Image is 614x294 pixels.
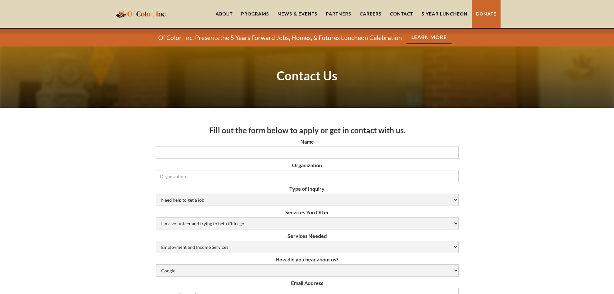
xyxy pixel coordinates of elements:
[114,6,169,21] a: home
[156,138,459,145] label: Name
[241,11,269,17] div: Programs
[156,126,459,135] h3: Fill out the form below to apply or get in contact with us.
[277,68,337,83] strong: Contact Us
[156,256,459,263] label: How did you hear about us?
[156,209,459,216] label: Services You Offer
[406,31,452,44] a: Learn More
[156,162,459,168] label: Organization
[156,186,459,192] label: Type of Inquiry
[156,233,459,239] label: Services Needed
[156,280,459,286] label: Email Address
[158,34,402,42] p: Of Color, Inc. Presents the 5 Years Forward Jobs, Homes, & Futures Luncheon Celebration
[156,170,459,182] input: Organization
